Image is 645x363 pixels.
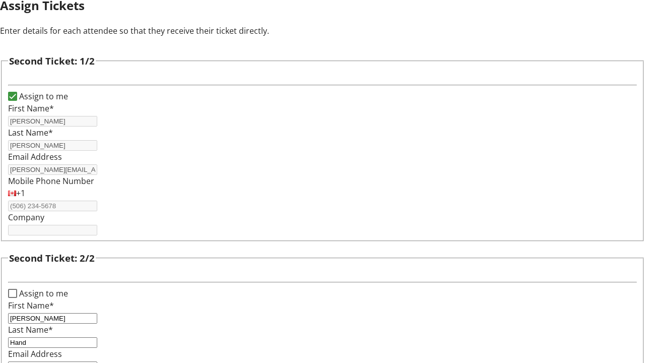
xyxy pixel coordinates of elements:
[8,300,54,311] label: First Name*
[8,175,94,187] label: Mobile Phone Number
[9,251,95,265] h3: Second Ticket: 2/2
[8,348,62,359] label: Email Address
[8,212,44,223] label: Company
[8,201,97,211] input: (506) 234-5678
[9,54,95,68] h3: Second Ticket: 1/2
[8,151,62,162] label: Email Address
[8,324,53,335] label: Last Name*
[17,287,68,299] label: Assign to me
[8,127,53,138] label: Last Name*
[8,103,54,114] label: First Name*
[17,90,68,102] label: Assign to me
